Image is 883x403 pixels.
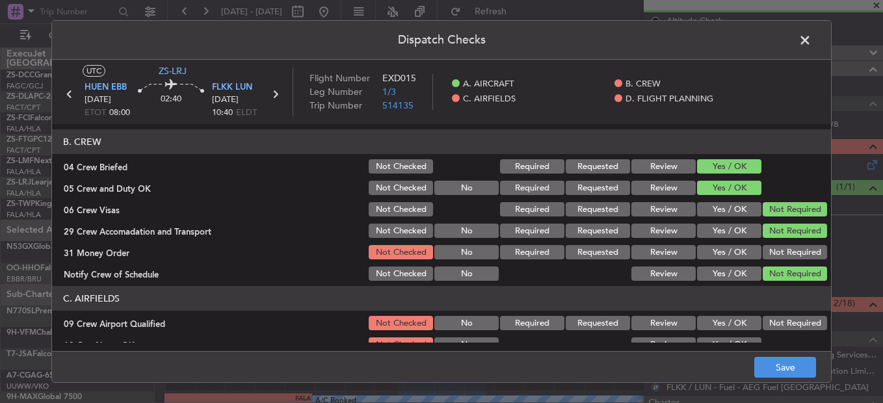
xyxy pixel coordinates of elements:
[52,21,831,60] header: Dispatch Checks
[763,316,827,330] button: Not Required
[631,337,696,352] button: Review
[697,337,761,352] button: Yes / OK
[763,202,827,216] button: Not Required
[631,202,696,216] button: Review
[631,316,696,330] button: Review
[697,224,761,238] button: Yes / OK
[697,181,761,195] button: Yes / OK
[631,181,696,195] button: Review
[626,93,713,106] span: D. FLIGHT PLANNING
[697,266,761,281] button: Yes / OK
[697,245,761,259] button: Yes / OK
[763,245,827,259] button: Not Required
[631,266,696,281] button: Review
[631,245,696,259] button: Review
[631,159,696,174] button: Review
[626,78,661,91] span: B. CREW
[697,159,761,174] button: Yes / OK
[763,224,827,238] button: Not Required
[763,266,827,281] button: Not Required
[631,224,696,238] button: Review
[754,357,816,378] button: Save
[697,316,761,330] button: Yes / OK
[697,202,761,216] button: Yes / OK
